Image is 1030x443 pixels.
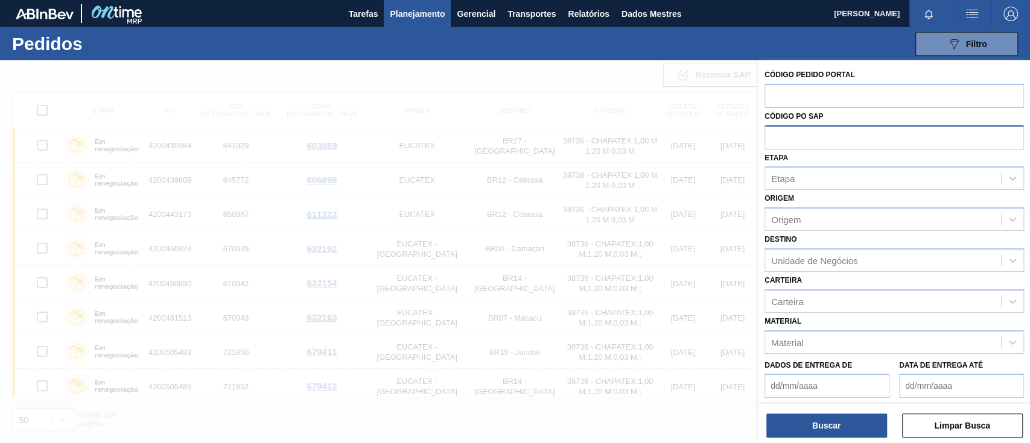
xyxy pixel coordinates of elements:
[771,174,795,184] font: Etapa
[915,32,1018,56] button: Filtro
[568,9,609,19] font: Relatórios
[765,154,788,162] font: Etapa
[771,255,857,265] font: Unidade de Negócios
[1003,7,1018,21] img: Sair
[390,9,445,19] font: Planejamento
[621,9,682,19] font: Dados Mestres
[899,374,1024,398] input: dd/mm/aaaa
[966,39,987,49] font: Filtro
[12,34,83,54] font: Pedidos
[899,361,983,369] font: Data de Entrega até
[965,7,979,21] img: ações do usuário
[765,374,889,398] input: dd/mm/aaaa
[834,9,900,18] font: [PERSON_NAME]
[765,235,796,243] font: Destino
[457,9,495,19] font: Gerencial
[765,194,794,203] font: Origem
[16,8,74,19] img: TNhmsLtSVTkK8tSr43FrP2fwEKptu5GPRR3wAAAABJRU5ErkJggg==
[765,317,801,325] font: Material
[771,337,803,347] font: Material
[765,361,852,369] font: Dados de Entrega de
[765,112,823,121] font: Código PO SAP
[765,71,855,79] font: Código Pedido Portal
[771,296,803,306] font: Carteira
[765,276,802,284] font: Carteira
[909,5,948,22] button: Notificações
[349,9,378,19] font: Tarefas
[771,215,801,225] font: Origem
[507,9,556,19] font: Transportes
